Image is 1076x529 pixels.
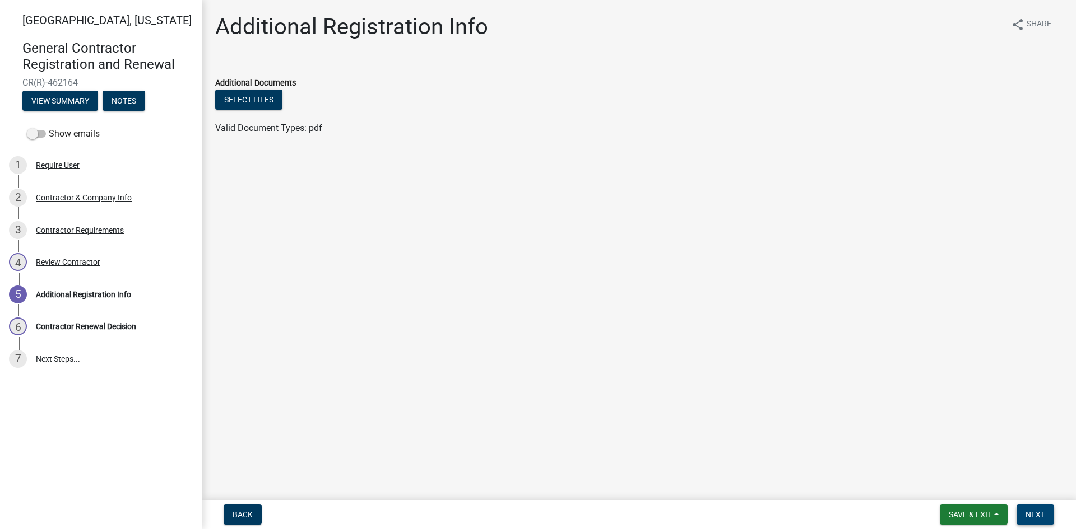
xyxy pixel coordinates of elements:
div: 6 [9,317,27,335]
span: Next [1026,510,1045,519]
div: 3 [9,221,27,239]
span: Save & Exit [949,510,992,519]
label: Additional Documents [215,79,296,87]
div: Contractor & Company Info [36,194,132,202]
h1: Additional Registration Info [215,13,488,40]
button: Back [224,504,262,525]
i: share [1011,18,1024,31]
button: Select files [215,90,282,110]
div: Review Contractor [36,258,100,266]
div: Contractor Renewal Decision [36,322,136,330]
wm-modal-confirm: Summary [22,97,98,106]
span: Back [233,510,253,519]
div: 5 [9,285,27,303]
div: 1 [9,156,27,174]
span: Share [1027,18,1051,31]
span: CR(R)-462164 [22,77,179,88]
h4: General Contractor Registration and Renewal [22,40,193,73]
span: Valid Document Types: pdf [215,123,322,133]
button: Save & Exit [940,504,1008,525]
div: 4 [9,253,27,271]
button: View Summary [22,91,98,111]
div: Additional Registration Info [36,291,131,298]
button: Notes [103,91,145,111]
button: Next [1017,504,1054,525]
label: Show emails [27,127,100,141]
button: shareShare [1002,13,1060,35]
span: [GEOGRAPHIC_DATA], [US_STATE] [22,13,192,27]
div: Require User [36,161,80,169]
div: 2 [9,189,27,207]
wm-modal-confirm: Notes [103,97,145,106]
div: Contractor Requirements [36,226,124,234]
div: 7 [9,350,27,368]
